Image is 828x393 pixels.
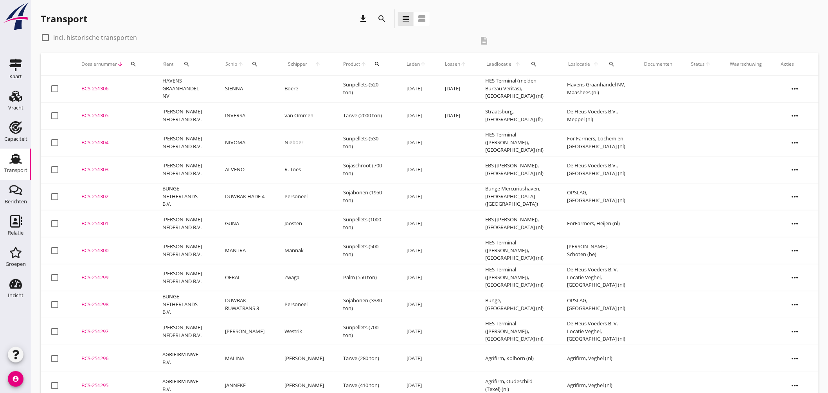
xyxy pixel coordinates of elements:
td: [DATE] [397,129,436,156]
div: Acties [781,61,809,68]
div: BCS-251298 [81,301,144,309]
i: arrow_upward [420,61,426,67]
i: more_horiz [784,78,806,100]
td: [PERSON_NAME] NEDERLAND B.V. [153,264,216,291]
td: GUNA [216,210,275,237]
td: MANTRA [216,237,275,264]
td: De Heus Voeders B. V. Locatie Veghel, [GEOGRAPHIC_DATA] (nl) [558,264,635,291]
td: Palm (550 ton) [334,264,397,291]
td: [PERSON_NAME] NEDERLAND B.V. [153,102,216,129]
i: view_agenda [417,14,427,23]
i: more_horiz [784,240,806,262]
td: Mannak [275,237,334,264]
td: [DATE] [397,210,436,237]
td: [PERSON_NAME] NEDERLAND B.V. [153,318,216,345]
i: arrow_upward [705,61,711,67]
td: Sunpellets (500 ton) [334,237,397,264]
span: Dossiernummer [81,61,117,68]
td: HES Terminal ([PERSON_NAME]), [GEOGRAPHIC_DATA] (nl) [476,264,558,291]
i: arrow_upward [592,61,600,67]
span: Loslocatie [567,61,592,68]
td: Tarwe (280 ton) [334,345,397,372]
i: arrow_upward [238,61,244,67]
td: [PERSON_NAME] NEDERLAND B.V. [153,129,216,156]
td: [DATE] [397,264,436,291]
td: [PERSON_NAME] [275,345,334,372]
td: Sunpellets (700 ton) [334,318,397,345]
td: BUNGE NETHERLANDS B.V. [153,183,216,210]
td: Sojabonen (3380 ton) [334,291,397,318]
i: more_horiz [784,267,806,289]
td: Sunpellets (520 ton) [334,75,397,102]
td: R. Toes [275,156,334,183]
td: DUWBAK HADE 4 [216,183,275,210]
i: arrow_upward [311,61,324,67]
i: search [609,61,615,67]
div: Transport [41,13,87,25]
td: Bunge, [GEOGRAPHIC_DATA] (nl) [476,291,558,318]
td: De Heus Voeders B.V., Meppel (nl) [558,102,635,129]
td: SIENNA [216,75,275,102]
td: [DATE] [397,102,436,129]
td: AGRIFIRM NWE B.V. [153,345,216,372]
td: Agrifirm, Veghel (nl) [558,345,635,372]
i: search [252,61,258,67]
span: Lossen [445,61,460,68]
td: For Farmers, Lochem en [GEOGRAPHIC_DATA] (nl) [558,129,635,156]
td: [DATE] [397,237,436,264]
span: Product [343,61,360,68]
div: BCS-251302 [81,193,144,201]
div: Groepen [5,262,26,267]
td: HAVENS GRAANHANDEL NV [153,75,216,102]
td: [PERSON_NAME], Schoten (be) [558,237,635,264]
i: arrow_upward [513,61,522,67]
i: search [130,61,137,67]
i: view_headline [401,14,410,23]
td: [DATE] [436,75,476,102]
img: logo-small.a267ee39.svg [2,2,30,31]
td: Personeel [275,183,334,210]
td: Bunge Mercuriushaven, [GEOGRAPHIC_DATA] ([GEOGRAPHIC_DATA]) [476,183,558,210]
div: Inzicht [8,293,23,298]
div: Berichten [5,199,27,204]
td: Havens Graanhandel NV, Maashees (nl) [558,75,635,102]
td: ALVENO [216,156,275,183]
div: Transport [4,168,27,173]
td: Boere [275,75,334,102]
td: Sunpellets (1000 ton) [334,210,397,237]
td: Sojaschroot (700 ton) [334,156,397,183]
div: BCS-251306 [81,85,144,93]
div: Vracht [8,105,23,110]
div: BCS-251305 [81,112,144,120]
div: Relatie [8,230,23,235]
label: Incl. historische transporten [53,34,137,41]
td: Joosten [275,210,334,237]
i: more_horiz [784,294,806,316]
div: BCS-251296 [81,355,144,362]
i: account_circle [8,371,23,387]
i: more_horiz [784,132,806,154]
td: Straatsburg, [GEOGRAPHIC_DATA] (fr) [476,102,558,129]
td: Agrifirm, Kolhorn (nl) [476,345,558,372]
td: [DATE] [397,318,436,345]
td: [PERSON_NAME] [216,318,275,345]
span: Laden [407,61,420,68]
div: BCS-251295 [81,382,144,389]
i: download [358,14,368,23]
div: BCS-251299 [81,274,144,282]
i: search [374,61,380,67]
td: HES Terminal ([PERSON_NAME]), [GEOGRAPHIC_DATA] (nl) [476,237,558,264]
td: OPSLAG, [GEOGRAPHIC_DATA] (nl) [558,291,635,318]
td: [PERSON_NAME] NEDERLAND B.V. [153,210,216,237]
i: arrow_upward [360,61,367,67]
td: [DATE] [397,183,436,210]
td: ForFarmers, Heijen (nl) [558,210,635,237]
td: INVERSA [216,102,275,129]
td: Nieboer [275,129,334,156]
div: Klant [162,55,206,74]
td: Westrik [275,318,334,345]
i: more_horiz [784,186,806,208]
i: more_horiz [784,348,806,370]
td: [DATE] [397,75,436,102]
i: arrow_downward [117,61,123,67]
